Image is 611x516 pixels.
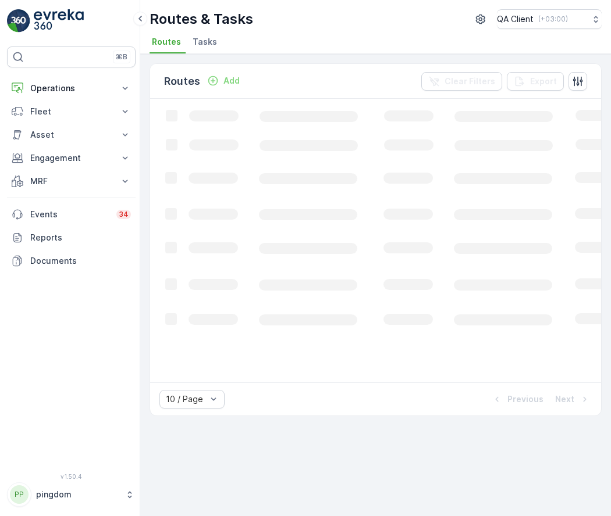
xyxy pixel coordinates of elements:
p: ( +03:00 ) [538,15,568,24]
button: Asset [7,123,136,146]
p: Events [30,209,109,220]
a: Reports [7,226,136,249]
button: MRF [7,170,136,193]
button: Engagement [7,146,136,170]
p: Routes & Tasks [150,10,253,28]
img: logo [7,9,30,33]
p: MRF [30,175,112,187]
p: Add [223,75,240,87]
img: logo_light-DOdMpM7g.png [34,9,84,33]
p: ⌘B [116,52,127,62]
span: v 1.50.4 [7,473,136,480]
p: Routes [164,73,200,89]
p: Previous [507,393,543,405]
button: Clear Filters [421,72,502,91]
p: Next [555,393,574,405]
div: PP [10,485,29,504]
a: Documents [7,249,136,273]
p: Clear Filters [445,76,495,87]
a: Events34 [7,203,136,226]
p: Documents [30,255,131,267]
button: Fleet [7,100,136,123]
span: Routes [152,36,181,48]
p: Fleet [30,106,112,117]
button: QA Client(+03:00) [497,9,602,29]
button: Add [203,74,244,88]
button: Next [554,392,592,406]
p: Engagement [30,152,112,164]
p: Asset [30,129,112,141]
p: Reports [30,232,131,243]
button: Export [507,72,564,91]
p: 34 [119,210,129,219]
button: PPpingdom [7,482,136,507]
p: pingdom [36,489,119,500]
button: Operations [7,77,136,100]
p: Export [530,76,557,87]
p: QA Client [497,13,534,25]
span: Tasks [193,36,217,48]
p: Operations [30,83,112,94]
button: Previous [490,392,545,406]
